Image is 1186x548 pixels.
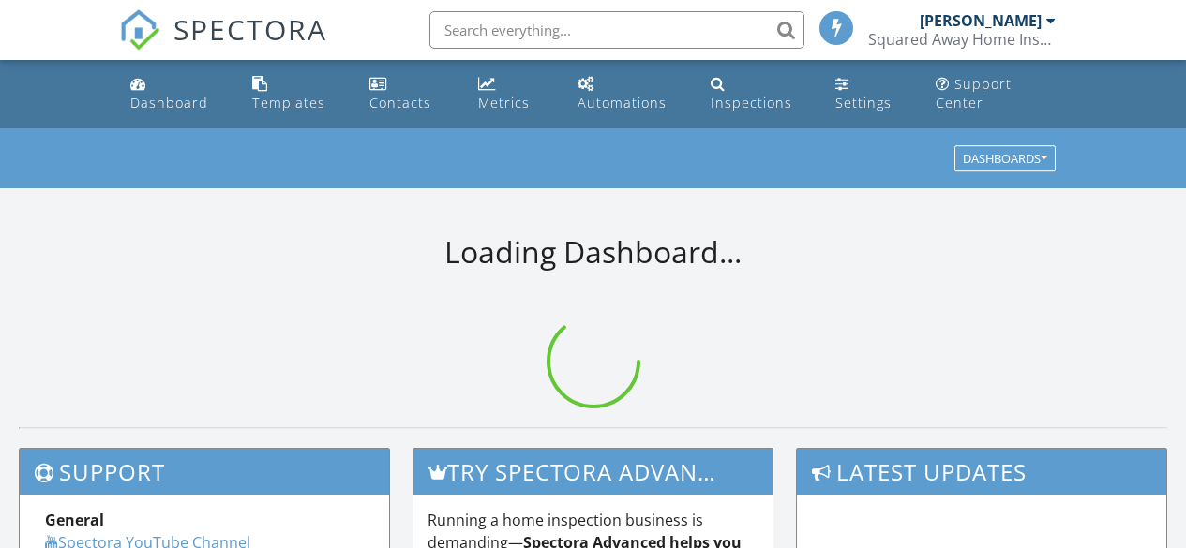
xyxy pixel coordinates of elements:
div: Squared Away Home Inspections [868,30,1056,49]
div: Templates [252,94,325,111]
h3: Latest Updates [797,449,1166,495]
div: Automations [578,94,667,111]
a: Contacts [362,67,456,121]
span: SPECTORA [173,9,327,49]
div: Support Center [936,75,1012,111]
div: Contacts [369,94,431,111]
div: Metrics [478,94,530,111]
img: The Best Home Inspection Software - Spectora [119,9,160,51]
div: Inspections [711,94,792,111]
a: Settings [828,67,913,121]
a: Dashboard [123,67,230,121]
a: Automations (Basic) [570,67,688,121]
button: Dashboards [954,146,1056,172]
h3: Support [20,449,389,495]
a: SPECTORA [119,25,327,65]
a: Support Center [928,67,1063,121]
a: Templates [245,67,348,121]
strong: General [45,510,104,530]
div: Dashboard [130,94,208,111]
div: Dashboards [963,153,1047,166]
div: Settings [835,94,892,111]
h3: Try spectora advanced [DATE] [413,449,772,495]
div: [PERSON_NAME] [920,11,1042,30]
a: Metrics [471,67,555,121]
a: Inspections [703,67,813,121]
input: Search everything... [429,11,804,49]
